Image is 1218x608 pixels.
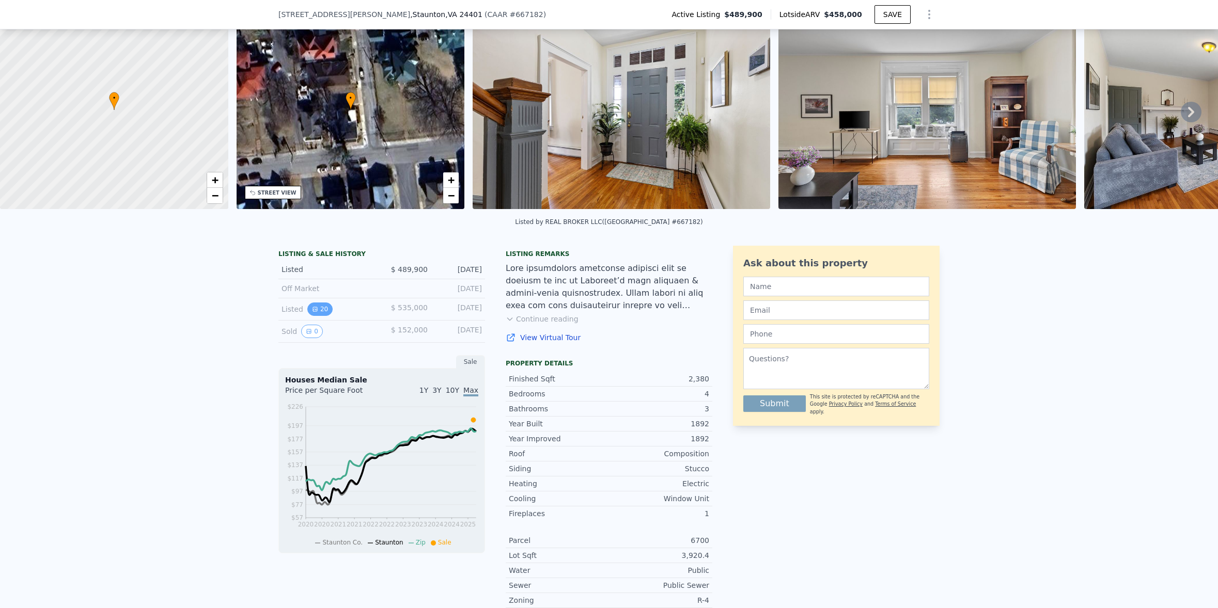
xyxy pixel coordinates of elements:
button: SAVE [875,5,911,24]
div: Stucco [609,463,709,474]
span: Staunton [375,539,403,546]
div: Zoning [509,595,609,605]
a: View Virtual Tour [506,332,712,343]
div: 1892 [609,419,709,429]
div: Listed by REAL BROKER LLC ([GEOGRAPHIC_DATA] #667182) [515,218,703,226]
span: • [346,93,356,103]
tspan: 2023 [395,521,411,528]
span: # 667182 [509,10,543,19]
div: Lore ipsumdolors ametconse adipisci elit se doeiusm te inc ut Laboreet’d magn aliquaen & admini-v... [506,262,712,312]
span: Sale [438,539,451,546]
div: Ask about this property [743,256,929,270]
span: 1Y [419,386,428,394]
tspan: $157 [287,449,303,456]
tspan: $226 [287,403,303,410]
img: Sale: 167229022 Parcel: 100804361 [473,11,770,209]
span: 10Y [446,386,459,394]
span: 3Y [432,386,441,394]
tspan: 2022 [379,521,395,528]
span: • [109,93,119,103]
span: Active Listing [672,9,724,20]
span: − [211,189,218,202]
div: [DATE] [436,325,482,338]
div: Listed [282,302,373,316]
div: Public Sewer [609,580,709,590]
tspan: 2021 [347,521,363,528]
div: This site is protected by reCAPTCHA and the Google and apply. [810,393,929,415]
div: Roof [509,449,609,459]
tspan: $117 [287,475,303,482]
a: Zoom out [443,188,459,203]
tspan: $137 [287,462,303,469]
div: Listed [282,264,373,275]
div: Composition [609,449,709,459]
button: Show Options [919,4,940,25]
tspan: 2024 [428,521,444,528]
a: Terms of Service [875,401,916,407]
div: • [346,92,356,110]
button: Continue reading [506,314,579,324]
div: ( ) [485,9,546,20]
div: 4 [609,389,709,399]
div: Water [509,565,609,575]
div: Public [609,565,709,575]
span: + [448,173,455,186]
div: Cooling [509,493,609,504]
span: − [448,189,455,202]
div: Sold [282,325,373,338]
div: 3 [609,404,709,414]
button: Submit [743,395,806,412]
div: [DATE] [436,264,482,275]
input: Name [743,277,929,296]
div: Off Market [282,283,373,294]
span: Staunton Co. [322,539,363,546]
tspan: 2023 [412,521,428,528]
span: , VA 24401 [445,10,482,19]
tspan: $57 [291,515,303,522]
span: Max [463,386,478,396]
div: Window Unit [609,493,709,504]
img: Sale: 167229022 Parcel: 100804361 [778,11,1076,209]
div: 3,920.4 [609,550,709,561]
input: Phone [743,324,929,344]
span: CAAR [487,10,507,19]
button: View historical data [307,302,333,316]
span: Zip [416,539,426,546]
span: $458,000 [824,10,862,19]
span: $ 489,900 [391,265,428,274]
div: Bedrooms [509,389,609,399]
div: Electric [609,478,709,489]
span: + [211,173,218,186]
tspan: 2022 [363,521,379,528]
div: Houses Median Sale [285,375,478,385]
div: Sale [456,355,485,369]
div: Listing remarks [506,250,712,258]
span: [STREET_ADDRESS][PERSON_NAME] [278,9,410,20]
div: STREET VIEW [258,189,296,197]
tspan: 2021 [331,521,347,528]
span: $ 535,000 [391,303,428,312]
div: Sewer [509,580,609,590]
div: LISTING & SALE HISTORY [278,250,485,260]
div: Price per Square Foot [285,385,382,402]
a: Zoom in [207,172,223,188]
div: Bathrooms [509,404,609,414]
div: [DATE] [436,283,482,294]
span: $489,900 [724,9,762,20]
div: 1 [609,508,709,519]
tspan: $77 [291,501,303,508]
div: • [109,92,119,110]
tspan: 2024 [444,521,460,528]
tspan: 2020 [298,521,314,528]
span: , Staunton [410,9,482,20]
div: Heating [509,478,609,489]
div: Lot Sqft [509,550,609,561]
div: Year Built [509,419,609,429]
div: Fireplaces [509,508,609,519]
a: Zoom out [207,188,223,203]
div: Finished Sqft [509,374,609,384]
div: 6700 [609,535,709,546]
span: Lotside ARV [779,9,824,20]
tspan: 2020 [314,521,330,528]
div: [DATE] [436,302,482,316]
